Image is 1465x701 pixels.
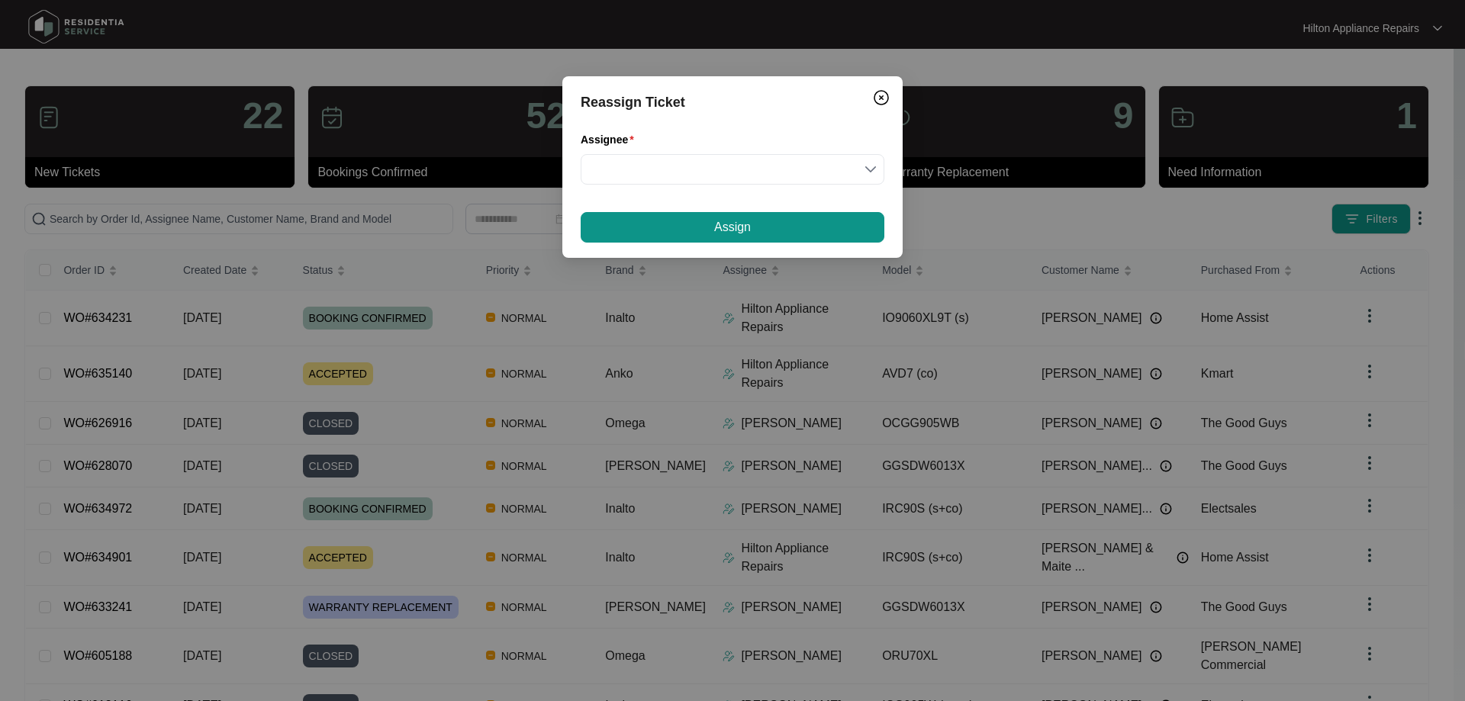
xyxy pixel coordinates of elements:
input: Assignee [590,155,875,184]
label: Assignee [581,132,640,147]
button: Assign [581,212,884,243]
button: Close [869,85,893,110]
img: closeCircle [872,88,890,107]
div: Reassign Ticket [581,92,884,113]
span: Assign [714,218,751,236]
